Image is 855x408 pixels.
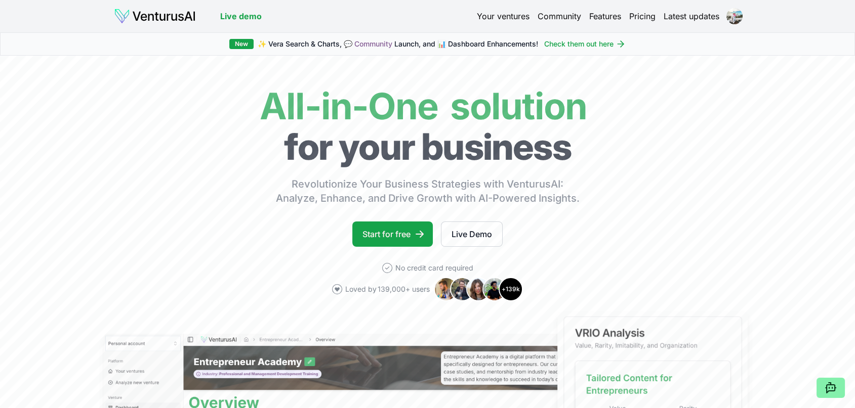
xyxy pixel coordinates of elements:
[220,10,262,22] a: Live demo
[629,10,656,22] a: Pricing
[466,277,491,301] img: Avatar 3
[589,10,621,22] a: Features
[354,39,392,48] a: Community
[664,10,719,22] a: Latest updates
[726,8,743,24] img: ACg8ocJZ9HdxkRYuZitWL6xJzjLlKaJGRxP52ZduC6wjyW_Q16D3117X=s96-c
[450,277,474,301] img: Avatar 2
[114,8,196,24] img: logo
[229,39,254,49] div: New
[434,277,458,301] img: Avatar 1
[477,10,530,22] a: Your ventures
[538,10,581,22] a: Community
[482,277,507,301] img: Avatar 4
[258,39,538,49] span: ✨ Vera Search & Charts, 💬 Launch, and 📊 Dashboard Enhancements!
[544,39,626,49] a: Check them out here
[441,221,503,247] a: Live Demo
[352,221,433,247] a: Start for free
